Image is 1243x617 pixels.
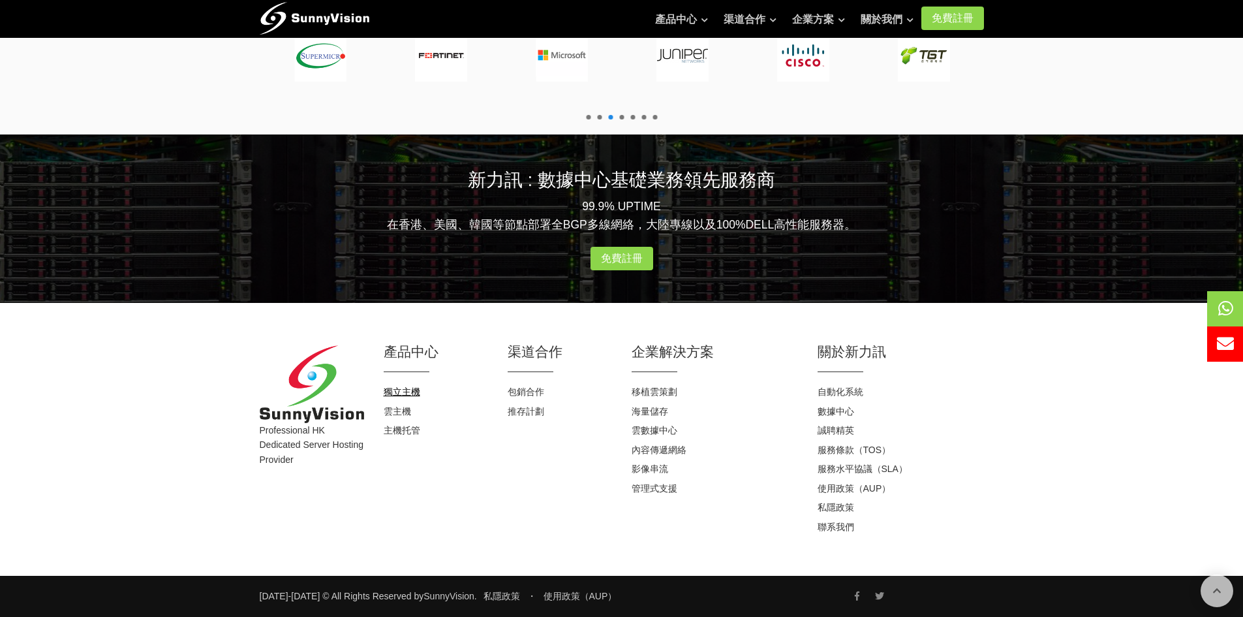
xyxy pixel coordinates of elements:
a: 自動化系統 [818,387,863,397]
a: 管理式支援 [632,483,677,494]
p: 99.9% UPTIME 在香港、美國、韓國等節點部署全BGP多線網絡，大陸專線以及100%DELL高性能服務器。 [260,197,984,234]
h2: 企業解決方案 [632,342,798,361]
a: 影像串流 [632,464,668,474]
a: SunnyVision [423,591,474,601]
img: tgs-150.png [898,29,950,82]
a: 服務條款（TOS） [818,445,891,455]
a: 使用政策（AUP） [818,483,891,494]
div: Professional HK Dedicated Server Hosting Provider [250,345,374,537]
img: cisco-150.png [777,29,829,82]
a: 產品中心 [655,7,708,33]
a: 免費註冊 [591,247,653,270]
h2: 渠道合作 [508,342,612,361]
img: fortinet-150.png [415,29,467,82]
a: 誠聘精英 [818,425,854,435]
a: 私隱政策 [818,502,854,513]
img: juniper-150.png [656,29,709,82]
a: 企業方案 [792,7,845,33]
a: 主機托管 [384,425,420,435]
a: 內容傳遞網絡 [632,445,686,455]
a: 渠道合作 [724,7,776,33]
a: 私隱政策 [483,591,520,601]
small: [DATE]-[DATE] © All Rights Reserved by . [260,589,477,603]
a: 獨立主機 [384,387,420,397]
img: supermicro-150.png [294,29,346,82]
a: 海量儲存 [632,406,668,417]
a: 使用政策（AUP） [544,591,617,601]
img: SunnyVision Limited [260,345,364,423]
img: microsoft-150.png [536,29,588,82]
h2: 新力訊 : 數據中心基礎業務領先服務商 [260,167,984,193]
a: 服務水平協議（SLA） [818,464,908,474]
h2: 關於新力訊 [818,342,984,361]
a: 推存計劃 [508,406,544,417]
span: ・ [527,591,536,601]
a: 雲主機 [384,406,411,417]
a: 雲數據中心 [632,425,677,435]
a: 免費註冊 [921,7,984,30]
h2: 產品中心 [384,342,488,361]
a: 數據中心 [818,406,854,417]
a: 移植雲策劃 [632,387,677,397]
a: 聯系我們 [818,522,854,532]
a: 關於我們 [861,7,913,33]
a: 包銷合作 [508,387,544,397]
